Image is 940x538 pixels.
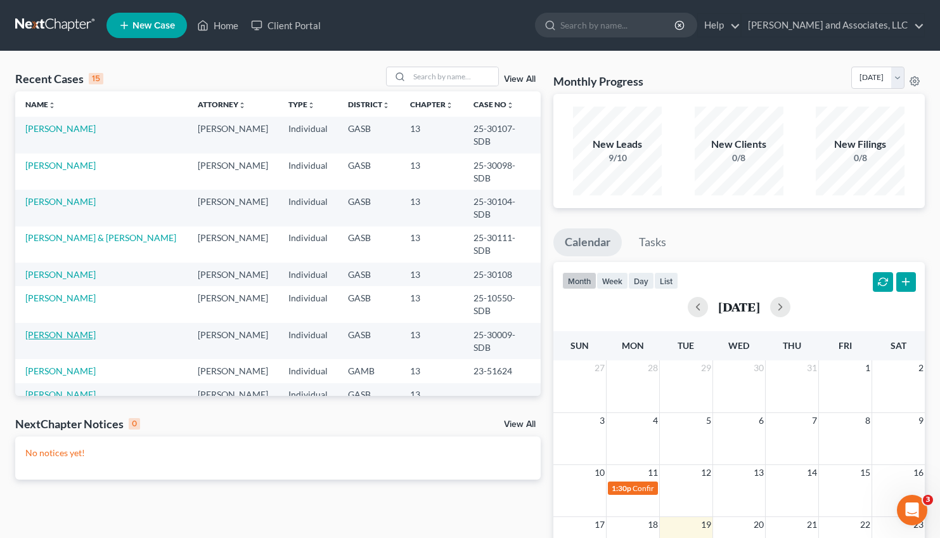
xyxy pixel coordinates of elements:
span: 13 [752,465,765,480]
h3: Monthly Progress [553,74,643,89]
i: unfold_more [307,102,315,109]
iframe: Intercom live chat [897,495,927,525]
span: 5 [705,413,712,428]
span: 28 [647,360,659,376]
td: 13 [400,190,463,226]
td: 25-30107-SDB [463,117,540,153]
td: [PERSON_NAME] [188,117,278,153]
td: GASB [338,323,400,359]
span: 31 [806,360,818,376]
td: 23-51624 [463,359,540,383]
a: Calendar [553,228,622,256]
a: View All [504,75,536,84]
td: GASB [338,154,400,190]
a: [PERSON_NAME] [25,292,96,303]
span: 21 [806,517,818,532]
td: 13 [400,154,463,190]
a: Districtunfold_more [348,100,390,109]
td: 25-30098-SDB [463,154,540,190]
div: New Leads [573,137,662,152]
td: 25-30104-SDB [463,190,540,226]
td: GASB [338,226,400,263]
div: 0 [129,418,140,430]
div: New Clients [695,137,783,152]
a: [PERSON_NAME] [25,365,96,376]
div: Recent Cases [15,71,103,86]
td: Individual [278,383,338,419]
span: 1 [864,360,872,376]
span: 14 [806,465,818,480]
h2: [DATE] [718,300,760,313]
span: 22 [859,517,872,532]
span: 30 [752,360,765,376]
td: GASB [338,117,400,153]
span: Thu [783,340,801,351]
a: Home [191,14,245,37]
span: Confirmation Date for [PERSON_NAME] [633,483,767,493]
td: Individual [278,286,338,322]
td: 25-30111-SDB [463,226,540,263]
td: 13 [400,383,463,419]
span: 3 [923,495,933,505]
div: 0/8 [695,152,783,164]
td: Individual [278,359,338,383]
span: Mon [622,340,644,351]
button: month [562,272,596,289]
td: [PERSON_NAME] [188,286,278,322]
a: Typeunfold_more [288,100,315,109]
a: Client Portal [245,14,327,37]
td: [PERSON_NAME] [188,226,278,263]
span: 7 [811,413,818,428]
a: [PERSON_NAME] [25,196,96,207]
td: [PERSON_NAME] [188,263,278,286]
td: GASB [338,263,400,286]
button: day [628,272,654,289]
div: 0/8 [816,152,905,164]
div: 15 [89,73,103,84]
div: NextChapter Notices [15,416,140,431]
span: 29 [700,360,712,376]
a: [PERSON_NAME] [25,123,96,134]
a: [PERSON_NAME] [25,269,96,280]
td: Individual [278,117,338,153]
span: 6 [757,413,765,428]
a: View All [504,420,536,429]
span: 10 [593,465,606,480]
span: Wed [728,340,749,351]
span: 27 [593,360,606,376]
td: Individual [278,323,338,359]
a: [PERSON_NAME] & [PERSON_NAME] [25,232,176,243]
td: 13 [400,286,463,322]
a: [PERSON_NAME] [25,160,96,171]
td: Individual [278,190,338,226]
span: 20 [752,517,765,532]
a: [PERSON_NAME] [25,329,96,340]
span: Tue [678,340,694,351]
a: Chapterunfold_more [410,100,453,109]
span: 12 [700,465,712,480]
span: 15 [859,465,872,480]
td: [PERSON_NAME] [188,359,278,383]
a: Nameunfold_more [25,100,56,109]
td: GASB [338,190,400,226]
td: [PERSON_NAME] [188,190,278,226]
span: 4 [652,413,659,428]
i: unfold_more [446,102,453,109]
td: 13 [400,263,463,286]
span: Sun [570,340,589,351]
td: 13 [400,359,463,383]
p: No notices yet! [25,447,531,459]
span: 11 [647,465,659,480]
span: 17 [593,517,606,532]
td: GASB [338,383,400,419]
i: unfold_more [48,102,56,109]
button: list [654,272,678,289]
span: Fri [839,340,852,351]
td: Individual [278,154,338,190]
td: [PERSON_NAME] [188,323,278,359]
span: 2 [917,360,925,376]
td: Individual [278,263,338,286]
input: Search by name... [409,67,498,86]
td: 13 [400,226,463,263]
td: 25-10550-SDB [463,286,540,322]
